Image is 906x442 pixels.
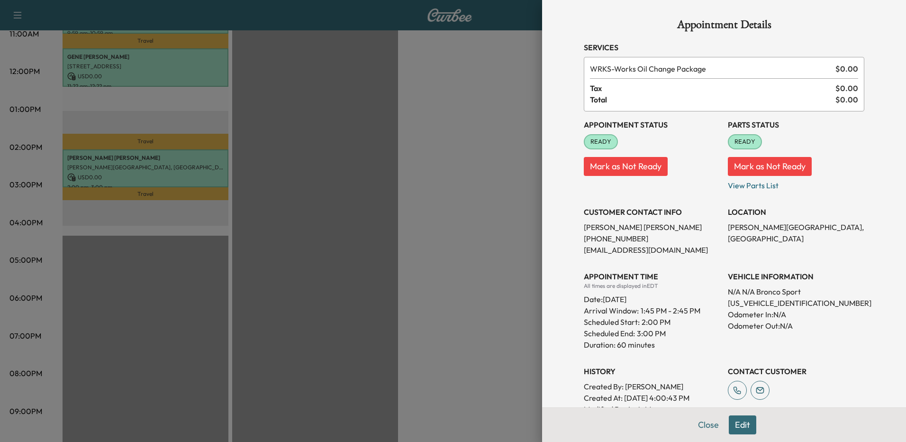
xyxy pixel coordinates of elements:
[590,94,835,105] span: Total
[584,381,720,392] p: Created By : [PERSON_NAME]
[584,282,720,290] div: All times are displayed in EDT
[637,328,666,339] p: 3:00 PM
[728,221,864,244] p: [PERSON_NAME][GEOGRAPHIC_DATA], [GEOGRAPHIC_DATA]
[728,320,864,331] p: Odometer Out: N/A
[590,63,832,74] span: Works Oil Change Package
[835,94,858,105] span: $ 0.00
[729,415,756,434] button: Edit
[584,233,720,244] p: [PHONE_NUMBER]
[584,290,720,305] div: Date: [DATE]
[584,157,668,176] button: Mark as Not Ready
[835,83,858,94] span: $ 0.00
[584,271,720,282] h3: APPOINTMENT TIME
[590,83,835,94] span: Tax
[728,119,864,130] h3: Parts Status
[584,392,720,404] p: Created At : [DATE] 4:00:43 PM
[584,19,864,34] h1: Appointment Details
[728,297,864,309] p: [US_VEHICLE_IDENTIFICATION_NUMBER]
[585,137,617,147] span: READY
[835,63,858,74] span: $ 0.00
[584,328,635,339] p: Scheduled End:
[729,137,761,147] span: READY
[584,206,720,218] h3: CUSTOMER CONTACT INFO
[584,119,720,130] h3: Appointment Status
[584,339,720,350] p: Duration: 60 minutes
[641,305,700,316] span: 1:45 PM - 2:45 PM
[584,244,720,256] p: [EMAIL_ADDRESS][DOMAIN_NAME]
[692,415,725,434] button: Close
[584,366,720,377] h3: History
[728,286,864,297] p: N/A N/A Bronco Sport
[642,316,670,328] p: 2:00 PM
[728,309,864,320] p: Odometer In: N/A
[584,42,864,53] h3: Services
[584,221,720,233] p: [PERSON_NAME] [PERSON_NAME]
[728,366,864,377] h3: CONTACT CUSTOMER
[584,404,720,415] p: Modified By : Jyair Means
[728,206,864,218] h3: LOCATION
[728,157,812,176] button: Mark as Not Ready
[728,176,864,191] p: View Parts List
[584,316,640,328] p: Scheduled Start:
[584,305,720,316] p: Arrival Window:
[728,271,864,282] h3: VEHICLE INFORMATION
